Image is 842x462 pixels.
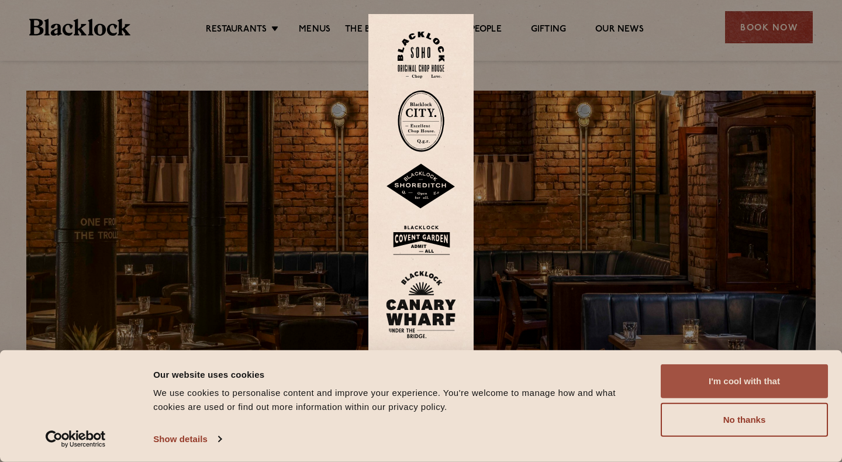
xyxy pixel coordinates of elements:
div: We use cookies to personalise content and improve your experience. You're welcome to manage how a... [153,386,647,414]
img: Soho-stamp-default.svg [398,32,444,79]
img: City-stamp-default.svg [398,90,444,152]
button: I'm cool with that [661,364,828,398]
a: Show details [153,430,221,448]
img: BL_CW_Logo_Website.svg [386,271,456,339]
a: Usercentrics Cookiebot - opens in a new window [25,430,127,448]
img: Shoreditch-stamp-v2-default.svg [386,164,456,209]
img: BLA_1470_CoventGarden_Website_Solid.svg [386,221,456,259]
button: No thanks [661,403,828,437]
div: Our website uses cookies [153,367,647,381]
